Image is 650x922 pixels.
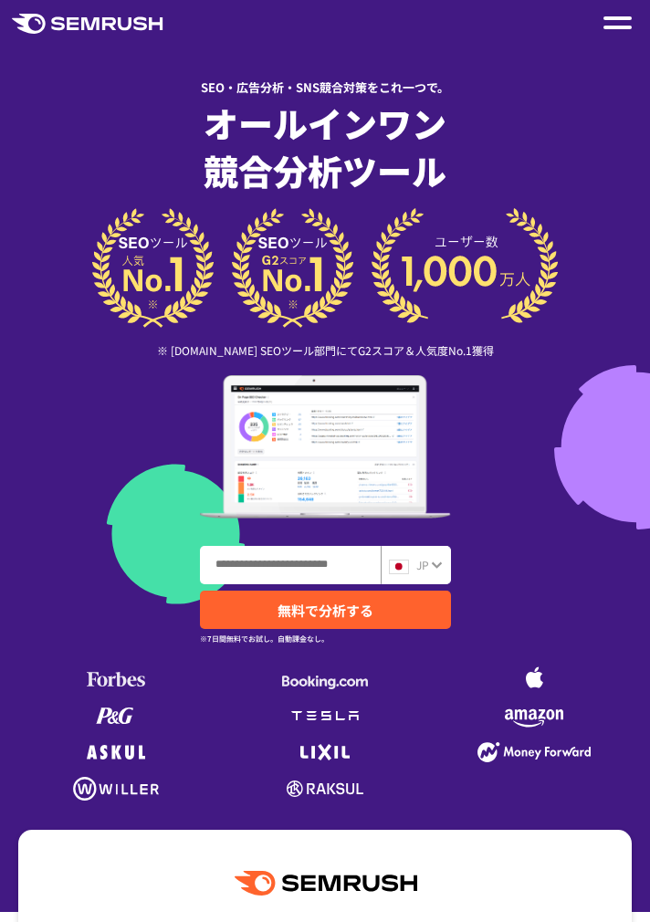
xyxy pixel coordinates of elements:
[200,630,329,647] small: ※7日間無料でお試し。自動課金なし。
[18,341,632,359] div: ※ [DOMAIN_NAME] SEOツール部門にてG2スコア＆人気度No.1獲得
[235,871,417,896] img: Semrush
[18,65,632,96] div: SEO・広告分析・SNS競合対策をこれ一つで。
[201,547,380,583] input: ドメイン、キーワードまたはURLを入力してください
[200,591,451,629] a: 無料で分析する
[278,601,373,620] span: 無料で分析する
[416,557,429,572] span: JP
[18,100,632,194] h1: オールインワン 競合分析ツール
